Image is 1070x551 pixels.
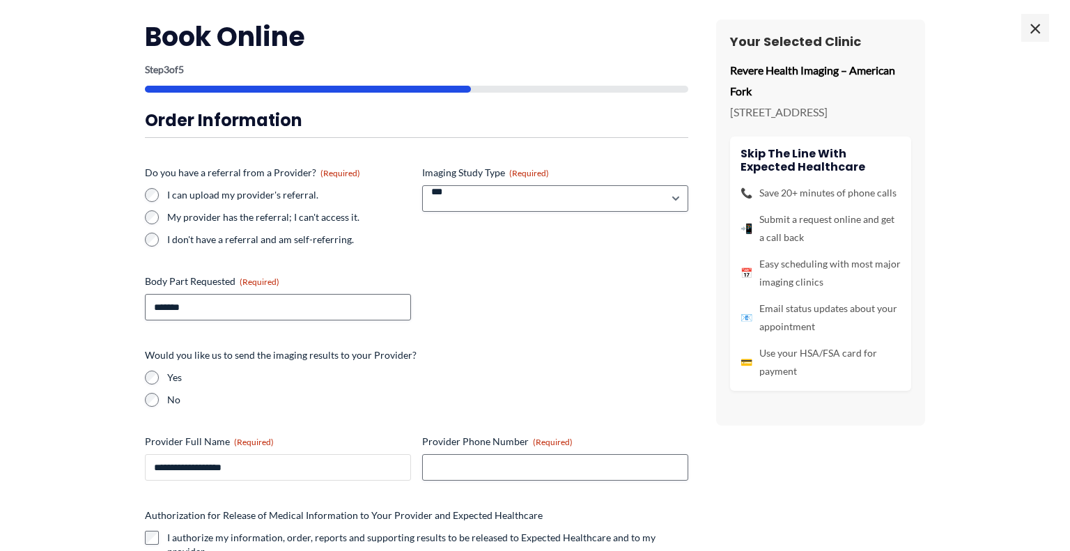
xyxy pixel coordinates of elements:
[1021,14,1049,42] span: ×
[167,210,411,224] label: My provider has the referral; I can't access it.
[741,255,901,291] li: Easy scheduling with most major imaging clinics
[741,184,752,202] span: 📞
[167,371,688,385] label: Yes
[167,393,688,407] label: No
[741,210,901,247] li: Submit a request online and get a call back
[730,102,911,123] p: [STREET_ADDRESS]
[730,33,911,49] h3: Your Selected Clinic
[741,344,901,380] li: Use your HSA/FSA card for payment
[145,109,688,131] h3: Order Information
[422,435,688,449] label: Provider Phone Number
[741,147,901,173] h4: Skip the line with Expected Healthcare
[741,264,752,282] span: 📅
[178,63,184,75] span: 5
[145,348,417,362] legend: Would you like us to send the imaging results to your Provider?
[145,65,688,75] p: Step of
[167,188,411,202] label: I can upload my provider's referral.
[741,353,752,371] span: 💳
[164,63,169,75] span: 3
[167,233,411,247] label: I don't have a referral and am self-referring.
[320,168,360,178] span: (Required)
[145,20,688,54] h2: Book Online
[741,300,901,336] li: Email status updates about your appointment
[422,166,688,180] label: Imaging Study Type
[533,437,573,447] span: (Required)
[741,219,752,238] span: 📲
[234,437,274,447] span: (Required)
[730,60,911,101] p: Revere Health Imaging – American Fork
[145,435,411,449] label: Provider Full Name
[145,509,543,522] legend: Authorization for Release of Medical Information to Your Provider and Expected Healthcare
[509,168,549,178] span: (Required)
[145,166,360,180] legend: Do you have a referral from a Provider?
[741,309,752,327] span: 📧
[145,274,411,288] label: Body Part Requested
[240,277,279,287] span: (Required)
[741,184,901,202] li: Save 20+ minutes of phone calls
